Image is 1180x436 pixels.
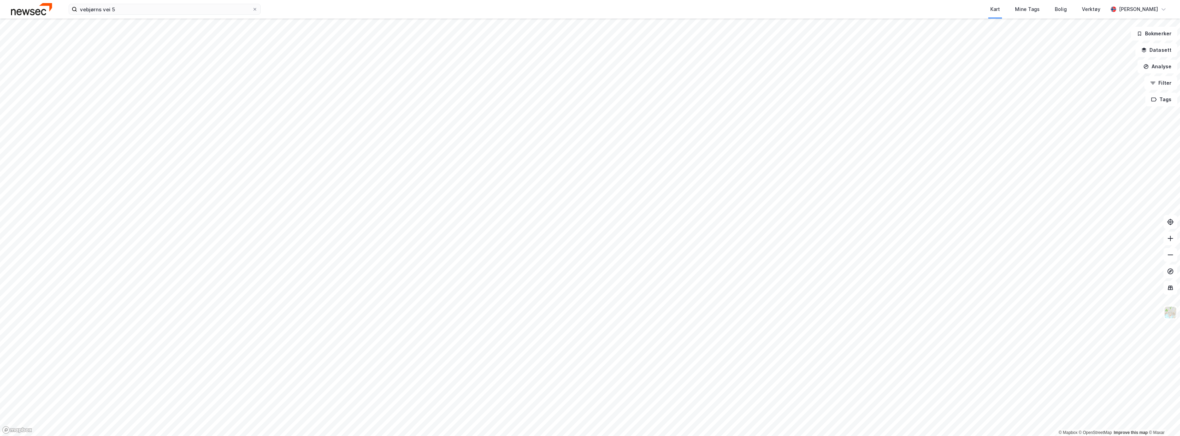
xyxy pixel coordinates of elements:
button: Bokmerker [1131,27,1177,40]
img: Z [1164,306,1177,319]
div: [PERSON_NAME] [1119,5,1158,13]
a: Improve this map [1114,430,1148,435]
a: OpenStreetMap [1079,430,1112,435]
div: Verktøy [1082,5,1100,13]
input: Søk på adresse, matrikkel, gårdeiere, leietakere eller personer [77,4,252,14]
div: Bolig [1055,5,1067,13]
iframe: Chat Widget [1146,403,1180,436]
img: newsec-logo.f6e21ccffca1b3a03d2d.png [11,3,52,15]
a: Mapbox [1059,430,1077,435]
div: Kontrollprogram for chat [1146,403,1180,436]
button: Tags [1145,93,1177,106]
button: Datasett [1135,43,1177,57]
div: Mine Tags [1015,5,1040,13]
a: Mapbox homepage [2,426,32,434]
div: Kart [990,5,1000,13]
button: Analyse [1137,60,1177,73]
button: Filter [1144,76,1177,90]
